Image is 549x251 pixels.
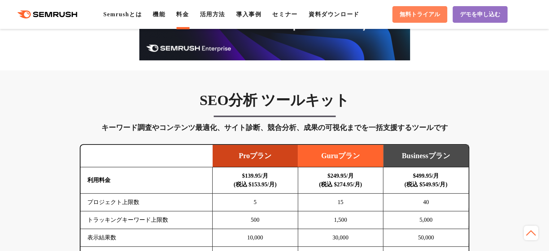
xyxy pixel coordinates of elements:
td: 500 [213,211,298,229]
td: 15 [298,194,383,211]
h3: SEO分析 ツールキット [80,91,469,109]
a: 無料トライアル [392,6,447,23]
a: Semrushとは [103,11,142,17]
td: Guruプラン [298,145,383,167]
a: 導入事例 [236,11,261,17]
td: トラッキングキーワード上限数 [80,211,213,229]
td: Proプラン [213,145,298,167]
td: 表示結果数 [80,229,213,247]
td: 40 [383,194,469,211]
span: デモを申し込む [460,11,500,18]
td: 5,000 [383,211,469,229]
td: 50,000 [383,229,469,247]
a: セミナー [272,11,297,17]
b: 利用料金 [87,177,110,183]
td: 5 [213,194,298,211]
b: $499.95/月 (税込 $549.95/月) [404,173,447,187]
b: $249.95/月 (税込 $274.95/月) [319,173,362,187]
a: 資料ダウンロード [309,11,360,17]
a: 料金 [176,11,189,17]
a: 機能 [153,11,165,17]
td: 30,000 [298,229,383,247]
b: $139.95/月 (税込 $153.95/月) [234,173,276,187]
span: 無料トライアル [400,11,440,18]
td: プロジェクト上限数 [80,194,213,211]
a: デモを申し込む [453,6,507,23]
td: 1,500 [298,211,383,229]
td: Businessプラン [383,145,469,167]
div: キーワード調査やコンテンツ最適化、サイト診断、競合分析、成果の可視化までを一括支援するツールです [80,122,469,133]
a: 活用方法 [200,11,225,17]
td: 10,000 [213,229,298,247]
